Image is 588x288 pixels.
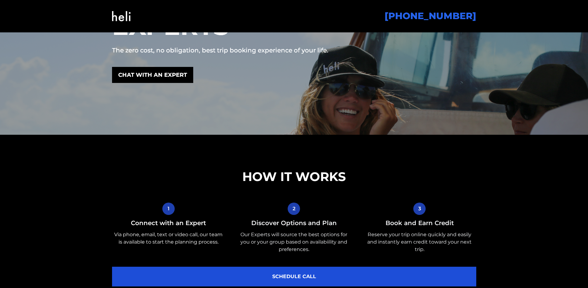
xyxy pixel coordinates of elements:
[363,219,476,227] h5: Book and Earn Credit
[112,67,193,83] a: CHAT WITH AN EXPERT
[288,203,300,215] button: 2
[112,169,476,184] h2: HOW IT WORKS
[162,203,175,215] button: 1
[237,219,351,227] h5: Discover Options and Plan
[112,219,225,227] h5: Connect with an Expert
[112,231,225,246] p: Via phone, email, text or video call, our team is available to start the planning process.
[237,231,351,253] p: Our Experts will source the best options for you or your group based on availabiility and prefere...
[112,4,131,29] img: Heli OS Logo
[385,10,476,22] a: [PHONE_NUMBER]
[413,203,426,215] button: 3
[112,46,382,55] p: The zero cost, no obligation, best trip booking experience of your life.
[363,231,476,253] p: Reserve your trip online quickly and easily and instantly earn credit toward your next trip.
[112,267,476,286] a: SCHEDULE CALL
